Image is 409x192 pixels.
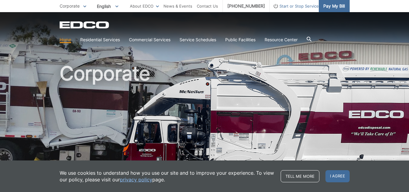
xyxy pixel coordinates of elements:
[129,36,170,43] a: Commercial Services
[225,36,256,43] a: Public Facilities
[60,170,275,183] p: We use cookies to understand how you use our site and to improve your experience. To view our pol...
[197,3,218,9] a: Contact Us
[60,36,71,43] a: Home
[265,36,298,43] a: Resource Center
[325,170,350,182] span: I agree
[130,3,159,9] a: About EDCO
[60,21,110,29] a: EDCD logo. Return to the homepage.
[60,3,80,8] span: Corporate
[163,3,192,9] a: News & Events
[180,36,216,43] a: Service Schedules
[120,176,152,183] a: privacy policy
[281,170,319,182] a: Tell me more
[92,1,123,11] span: English
[80,36,120,43] a: Residential Services
[323,3,345,9] span: Pay My Bill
